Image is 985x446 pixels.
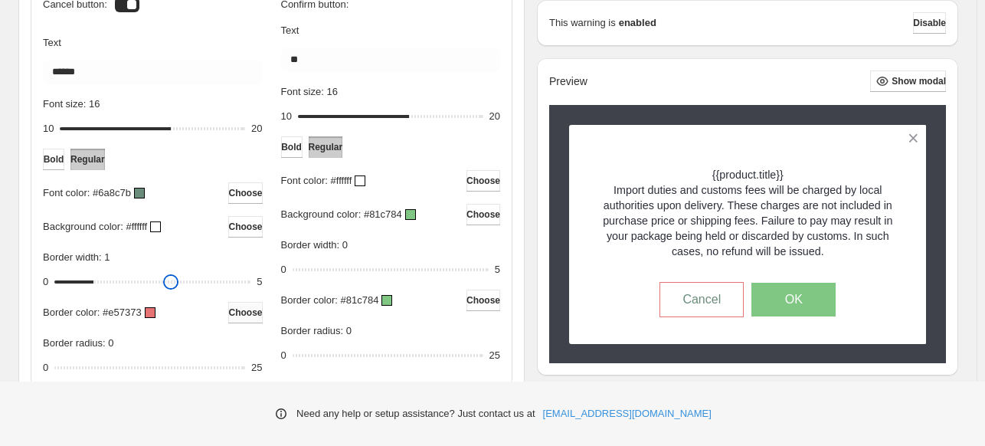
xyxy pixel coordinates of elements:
span: Bold [44,153,64,166]
span: Text [281,25,299,36]
button: OK [751,283,836,316]
button: Choose [228,302,262,323]
span: Font size: 16 [43,98,100,110]
p: Border color: #e57373 [43,305,142,320]
button: Choose [228,182,262,204]
span: Regular [70,153,105,166]
button: Choose [466,170,500,192]
p: Font color: #6a8c7b [43,185,131,201]
button: Regular [70,149,105,170]
p: Background color: #ffffff [43,219,147,234]
div: 5 [257,274,262,290]
p: {{product.title}} [596,167,900,182]
p: Import duties and customs fees will be charged by local authorities upon delivery. These charges ... [596,182,900,259]
span: 0 [43,276,48,287]
span: Border width: 0 [281,239,348,251]
span: Disable [913,17,946,29]
span: 10 [43,123,54,134]
span: 10 [281,110,292,122]
div: 20 [489,109,500,124]
button: Show modal [870,71,946,92]
p: Background color: #81c784 [281,207,402,222]
span: Font size: 16 [281,86,338,97]
button: Cancel [659,282,744,317]
span: Choose [228,307,262,319]
button: Disable [913,12,946,34]
span: 0 [43,362,48,373]
span: Choose [228,221,262,233]
span: Choose [466,294,500,307]
button: Bold [43,149,64,170]
div: 25 [251,360,262,375]
span: Choose [466,208,500,221]
p: This warning is [549,15,616,31]
button: Choose [228,216,262,238]
span: 0 [281,349,286,361]
body: Rich Text Area. Press ALT-0 for help. [6,12,474,80]
span: Text [43,37,61,48]
span: Regular [309,141,343,153]
span: Choose [228,187,262,199]
span: Border radius: 0 [43,337,114,349]
span: Bold [281,141,302,153]
strong: enabled [619,15,656,31]
div: 25 [489,348,500,363]
button: Regular [309,136,343,158]
div: 5 [495,262,500,277]
span: Border radius: 0 [281,325,352,336]
div: 20 [251,121,262,136]
button: Choose [466,204,500,225]
button: Choose [466,290,500,311]
a: [EMAIL_ADDRESS][DOMAIN_NAME] [543,406,712,421]
span: Border width: 1 [43,251,110,263]
h2: Preview [549,75,587,88]
span: 0 [281,264,286,275]
button: Bold [281,136,303,158]
span: Choose [466,175,500,187]
p: Font color: #ffffff [281,173,352,189]
p: Border color: #81c784 [281,293,379,308]
span: Show modal [892,75,946,87]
